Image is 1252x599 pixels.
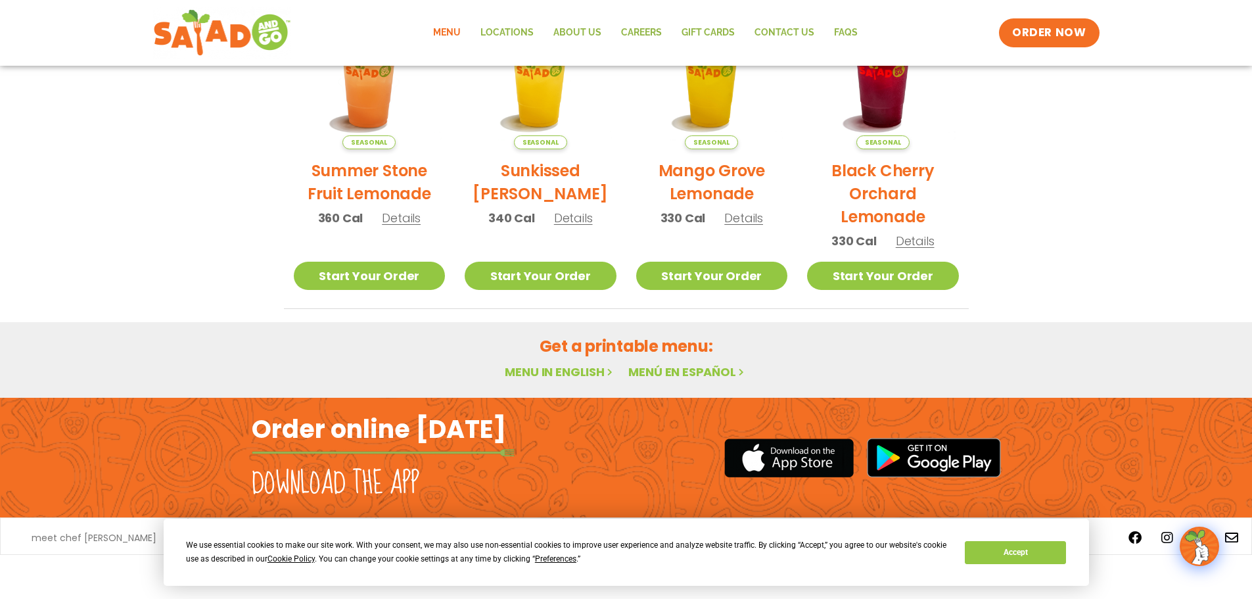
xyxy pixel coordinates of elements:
span: 360 Cal [318,209,363,227]
h2: Download the app [252,466,419,502]
span: Seasonal [514,135,567,149]
span: Details [896,233,935,249]
span: 330 Cal [661,209,706,227]
a: Locations [471,18,544,48]
a: Menu [423,18,471,48]
img: appstore [724,437,854,479]
img: wpChatIcon [1181,528,1218,565]
a: Start Your Order [636,262,788,290]
a: FAQs [824,18,868,48]
a: About Us [544,18,611,48]
h2: Get a printable menu: [284,335,969,358]
a: GIFT CARDS [672,18,745,48]
a: Start Your Order [465,262,616,290]
span: Seasonal [856,135,910,149]
span: Details [382,210,421,226]
span: 330 Cal [831,232,877,250]
h2: Order online [DATE] [252,413,506,445]
a: ORDER NOW [999,18,1099,47]
a: meet chef [PERSON_NAME] [32,533,156,542]
span: Preferences [535,554,576,563]
span: Cookie Policy [267,554,315,563]
span: Seasonal [342,135,396,149]
h2: Black Cherry Orchard Lemonade [807,159,959,228]
span: Seasonal [685,135,738,149]
span: Details [554,210,593,226]
span: 340 Cal [488,209,535,227]
a: Menú en español [628,364,747,380]
img: google_play [867,438,1001,477]
h2: Sunkissed [PERSON_NAME] [465,159,616,205]
a: Start Your Order [807,262,959,290]
span: Details [724,210,763,226]
div: We use essential cookies to make our site work. With your consent, we may also use non-essential ... [186,539,949,566]
img: new-SAG-logo-768×292 [153,7,292,59]
img: fork [252,449,515,456]
span: ORDER NOW [1012,25,1086,41]
div: Cookie Consent Prompt [164,519,1089,586]
a: Contact Us [745,18,824,48]
h2: Mango Grove Lemonade [636,159,788,205]
nav: Menu [423,18,868,48]
button: Accept [965,541,1066,564]
a: Menu in English [505,364,615,380]
a: Careers [611,18,672,48]
a: Start Your Order [294,262,446,290]
h2: Summer Stone Fruit Lemonade [294,159,446,205]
